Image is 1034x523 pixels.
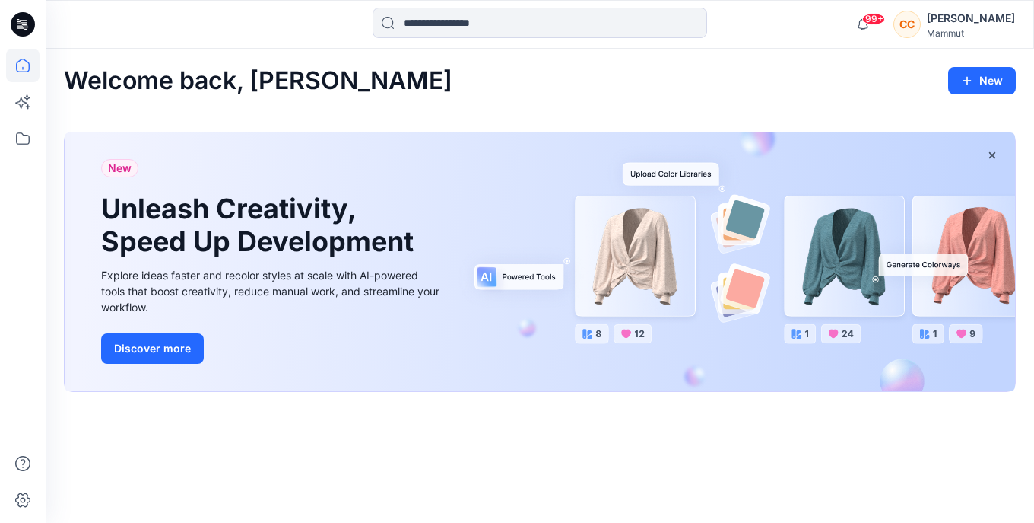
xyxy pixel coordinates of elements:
[64,67,452,95] h2: Welcome back, [PERSON_NAME]
[108,159,132,177] span: New
[927,9,1015,27] div: [PERSON_NAME]
[101,333,443,364] a: Discover more
[101,193,420,258] h1: Unleash Creativity, Speed Up Development
[927,27,1015,39] div: Mammut
[101,333,204,364] button: Discover more
[948,67,1016,94] button: New
[101,267,443,315] div: Explore ideas faster and recolor styles at scale with AI-powered tools that boost creativity, red...
[862,13,885,25] span: 99+
[893,11,921,38] div: CC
